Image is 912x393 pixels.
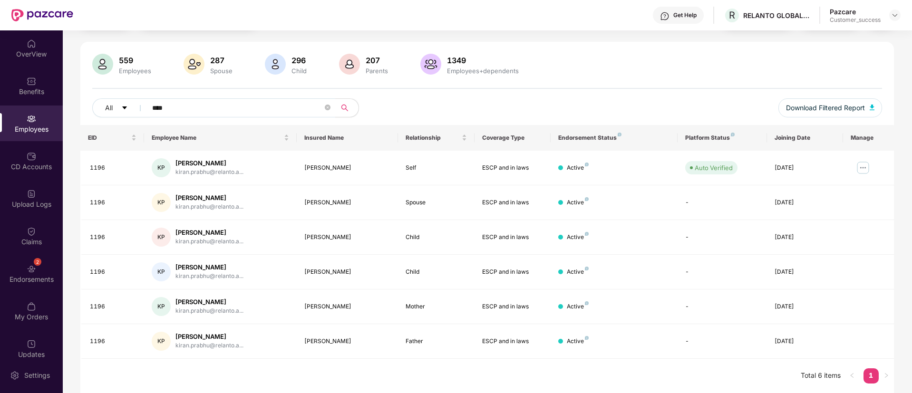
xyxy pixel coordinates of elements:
[152,297,171,316] div: KP
[475,125,551,151] th: Coverage Type
[27,302,36,311] img: svg+xml;base64,PHN2ZyBpZD0iTXlfT3JkZXJzIiBkYXRhLW5hbWU9Ik15IE9yZGVycyIgeG1sbnM9Imh0dHA6Ly93d3cudz...
[879,368,894,383] li: Next Page
[121,105,128,112] span: caret-down
[743,11,810,20] div: RELANTO GLOBAL PRIVATE LIMITED
[567,198,589,207] div: Active
[21,370,53,380] div: Settings
[398,125,474,151] th: Relationship
[406,198,466,207] div: Spouse
[152,332,171,351] div: KP
[585,267,589,270] img: svg+xml;base64,PHN2ZyB4bWxucz0iaHR0cDovL3d3dy53My5vcmcvMjAwMC9zdmciIHdpZHRoPSI4IiBoZWlnaHQ9IjgiIH...
[27,264,36,274] img: svg+xml;base64,PHN2ZyBpZD0iRW5kb3JzZW1lbnRzIiB4bWxucz0iaHR0cDovL3d3dy53My5vcmcvMjAwMC9zdmciIHdpZH...
[482,302,543,311] div: ESCP and in laws
[731,133,735,136] img: svg+xml;base64,PHN2ZyB4bWxucz0iaHR0cDovL3d3dy53My5vcmcvMjAwMC9zdmciIHdpZHRoPSI4IiBoZWlnaHQ9IjgiIH...
[304,163,391,173] div: [PERSON_NAME]
[678,220,766,255] td: -
[304,268,391,277] div: [PERSON_NAME]
[27,114,36,124] img: svg+xml;base64,PHN2ZyBpZD0iRW1wbG95ZWVzIiB4bWxucz0iaHR0cDovL3d3dy53My5vcmcvMjAwMC9zdmciIHdpZHRoPS...
[775,268,835,277] div: [DATE]
[80,125,144,151] th: EID
[175,332,243,341] div: [PERSON_NAME]
[678,185,766,220] td: -
[175,237,243,246] div: kiran.prabhu@relanto.a...
[767,125,843,151] th: Joining Date
[445,67,521,75] div: Employees+dependents
[27,77,36,86] img: svg+xml;base64,PHN2ZyBpZD0iQmVuZWZpdHMiIHhtbG5zPSJodHRwOi8vd3d3LnczLm9yZy8yMDAwL3N2ZyIgd2lkdGg9Ij...
[175,341,243,350] div: kiran.prabhu@relanto.a...
[152,262,171,281] div: KP
[482,198,543,207] div: ESCP and in laws
[175,202,243,211] div: kiran.prabhu@relanto.a...
[297,125,398,151] th: Insured Name
[585,301,589,305] img: svg+xml;base64,PHN2ZyB4bWxucz0iaHR0cDovL3d3dy53My5vcmcvMjAwMC9zdmciIHdpZHRoPSI4IiBoZWlnaHQ9IjgiIH...
[482,233,543,242] div: ESCP and in laws
[335,104,354,112] span: search
[406,268,466,277] div: Child
[152,158,171,177] div: KP
[843,125,894,151] th: Manage
[208,67,234,75] div: Spouse
[801,368,841,383] li: Total 6 items
[786,103,865,113] span: Download Filtered Report
[152,228,171,247] div: KP
[830,7,881,16] div: Pazcare
[27,152,36,161] img: svg+xml;base64,PHN2ZyBpZD0iQ0RfQWNjb3VudHMiIGRhdGEtbmFtZT0iQ0QgQWNjb3VudHMiIHhtbG5zPSJodHRwOi8vd3...
[844,368,860,383] li: Previous Page
[863,368,879,383] li: 1
[585,336,589,340] img: svg+xml;base64,PHN2ZyB4bWxucz0iaHR0cDovL3d3dy53My5vcmcvMjAwMC9zdmciIHdpZHRoPSI4IiBoZWlnaHQ9IjgiIH...
[175,272,243,281] div: kiran.prabhu@relanto.a...
[117,67,153,75] div: Employees
[445,56,521,65] div: 1349
[90,268,136,277] div: 1196
[406,302,466,311] div: Mother
[304,198,391,207] div: [PERSON_NAME]
[406,233,466,242] div: Child
[849,373,855,378] span: left
[482,337,543,346] div: ESCP and in laws
[34,258,41,265] div: 2
[585,232,589,236] img: svg+xml;base64,PHN2ZyB4bWxucz0iaHR0cDovL3d3dy53My5vcmcvMjAwMC9zdmciIHdpZHRoPSI4IiBoZWlnaHQ9IjgiIH...
[175,193,243,202] div: [PERSON_NAME]
[27,227,36,236] img: svg+xml;base64,PHN2ZyBpZD0iQ2xhaW0iIHhtbG5zPSJodHRwOi8vd3d3LnczLm9yZy8yMDAwL3N2ZyIgd2lkdGg9IjIwIi...
[558,134,670,142] div: Endorsement Status
[775,198,835,207] div: [DATE]
[208,56,234,65] div: 287
[90,163,136,173] div: 1196
[364,67,390,75] div: Parents
[406,163,466,173] div: Self
[673,11,697,19] div: Get Help
[27,339,36,349] img: svg+xml;base64,PHN2ZyBpZD0iVXBkYXRlZCIgeG1sbnM9Imh0dHA6Ly93d3cudzMub3JnLzIwMDAvc3ZnIiB3aWR0aD0iMj...
[678,324,766,359] td: -
[11,9,73,21] img: New Pazcare Logo
[364,56,390,65] div: 207
[567,233,589,242] div: Active
[585,197,589,201] img: svg+xml;base64,PHN2ZyB4bWxucz0iaHR0cDovL3d3dy53My5vcmcvMjAwMC9zdmciIHdpZHRoPSI4IiBoZWlnaHQ9IjgiIH...
[175,168,243,177] div: kiran.prabhu@relanto.a...
[92,54,113,75] img: svg+xml;base64,PHN2ZyB4bWxucz0iaHR0cDovL3d3dy53My5vcmcvMjAwMC9zdmciIHhtbG5zOnhsaW5rPSJodHRwOi8vd3...
[304,233,391,242] div: [PERSON_NAME]
[184,54,204,75] img: svg+xml;base64,PHN2ZyB4bWxucz0iaHR0cDovL3d3dy53My5vcmcvMjAwMC9zdmciIHhtbG5zOnhsaW5rPSJodHRwOi8vd3...
[778,98,882,117] button: Download Filtered Report
[855,160,871,175] img: manageButton
[879,368,894,383] button: right
[105,103,113,113] span: All
[775,163,835,173] div: [DATE]
[482,163,543,173] div: ESCP and in laws
[775,337,835,346] div: [DATE]
[90,198,136,207] div: 1196
[567,337,589,346] div: Active
[304,337,391,346] div: [PERSON_NAME]
[678,289,766,324] td: -
[585,163,589,166] img: svg+xml;base64,PHN2ZyB4bWxucz0iaHR0cDovL3d3dy53My5vcmcvMjAwMC9zdmciIHdpZHRoPSI4IiBoZWlnaHQ9IjgiIH...
[325,105,330,110] span: close-circle
[117,56,153,65] div: 559
[685,134,759,142] div: Platform Status
[175,297,243,307] div: [PERSON_NAME]
[883,373,889,378] span: right
[567,268,589,277] div: Active
[863,368,879,383] a: 1
[92,98,150,117] button: Allcaret-down
[567,302,589,311] div: Active
[152,134,282,142] span: Employee Name
[175,263,243,272] div: [PERSON_NAME]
